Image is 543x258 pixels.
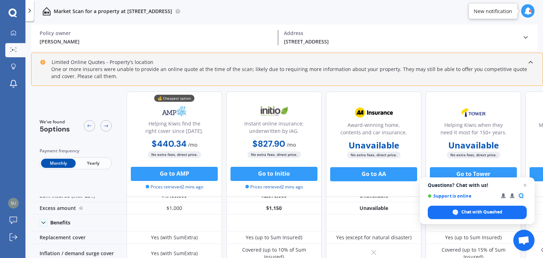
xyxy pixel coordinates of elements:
div: Yes (with SumExtra) [151,250,198,257]
button: Go to Tower [430,167,517,181]
span: Monthly [41,159,76,168]
div: Yes (except for natural disaster) [336,234,411,241]
img: Tower.webp [450,104,497,122]
span: / mo [188,141,197,148]
span: 5 options [40,124,70,134]
span: Prices retrieved 2 mins ago [146,184,203,190]
span: No extra fees, direct price. [247,151,301,158]
span: No extra fees, direct price. [148,151,201,158]
b: $440.34 [152,138,187,149]
div: Yes (with SumExtra) [151,234,198,241]
span: Chat with Quashed [461,209,502,215]
button: Go to Initio [230,167,317,181]
img: AMP.webp [151,102,198,120]
img: AA.webp [350,104,397,122]
button: Go to AMP [131,167,218,181]
p: Market Scan for a property at [STREET_ADDRESS] [54,8,172,15]
div: Address [284,30,516,36]
div: Replacement cover [31,231,127,244]
div: $1,150 [226,202,322,215]
span: Questions? Chat with us! [428,182,527,188]
div: Helping Kiwis when they need it most for 150+ years. [432,121,515,139]
div: Award-winning home, contents and car insurance. [332,121,415,139]
span: No extra fees, direct price. [347,152,401,158]
div: Open chat [513,230,535,251]
span: Close chat [521,181,529,189]
div: Benefits [50,219,70,226]
div: Chat with Quashed [428,206,527,219]
b: Unavailable [448,142,499,149]
img: Initio.webp [251,102,297,120]
div: Payment frequency [40,147,112,154]
button: Go to AA [330,167,417,181]
div: Excess amount [31,202,127,215]
div: Instant online insurance; underwritten by IAG. [232,120,316,137]
span: Support is online [428,193,496,199]
div: Policy owner [40,30,272,36]
div: Helping Kiwis find the right cover since [DATE]. [133,120,216,137]
b: Unavailable [349,142,399,149]
div: Yes (up to Sum Insured) [246,234,302,241]
div: $1,000 [127,202,222,215]
div: [PERSON_NAME] [40,38,272,45]
span: No extra fees, direct price. [447,152,500,158]
span: / mo [287,141,296,148]
span: We've found [40,119,70,125]
div: New notification [474,7,512,14]
b: $827.90 [252,138,285,149]
img: home-and-contents.b802091223b8502ef2dd.svg [42,7,51,16]
div: Limited Online Quotes - Property's location [40,59,153,66]
div: One or more insurers were unable to provide an online quote at the time of the scan; likely due t... [40,66,534,80]
div: [STREET_ADDRESS] [284,38,516,45]
img: 1ec9308810b59d87d08281d4f82309f3 [8,198,19,209]
span: Prices retrieved 2 mins ago [245,184,303,190]
div: Yes (up to Sum Insured) [445,234,502,241]
div: Unavailable [326,202,421,215]
span: Yearly [76,159,110,168]
div: 💰 Cheapest option [154,95,194,102]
